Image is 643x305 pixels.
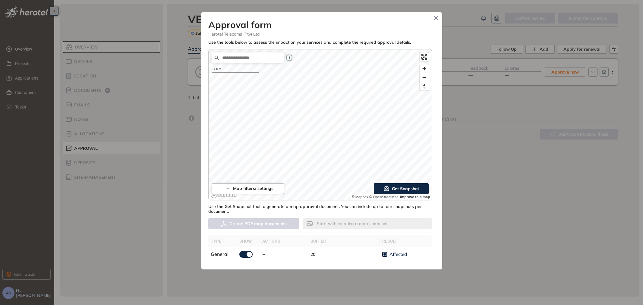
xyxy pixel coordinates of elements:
a: Improve this map [400,195,430,199]
div: Use the tools below to assess the impact on your services and complete the required approval deta... [208,40,432,45]
td: — [260,247,308,262]
div: Use the Get Snapshot tool to generate a map approval document. You can include up to four snapsho... [208,200,432,214]
span: General [211,251,229,257]
button: Zoom in [420,64,429,73]
a: OpenStreetMap [369,195,399,199]
canvas: Map [209,49,432,200]
input: Search place... [212,52,284,63]
th: actions [260,235,308,247]
h3: Approval form [208,19,435,30]
a: Mapbox logo [210,191,237,198]
span: Affected [387,251,409,257]
th: result [380,235,432,247]
span: Herotel Telecoms (Pty) Ltd [208,31,435,37]
button: Close [432,14,441,23]
span: 20 [310,252,315,257]
a: Mapbox [352,195,368,199]
button: Zoom out [420,73,429,82]
div: 300 m [212,66,259,73]
th: type [208,235,237,247]
th: show [237,235,260,247]
button: Enter fullscreen [420,52,429,61]
span: Get Snapshot [392,185,419,192]
th: buffer [308,235,380,247]
button: Map filters/ settings [212,183,284,194]
button: Get Snapshot [374,183,429,194]
span: Map filters/ settings [233,186,273,191]
button: Reset bearing to north [420,82,429,90]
